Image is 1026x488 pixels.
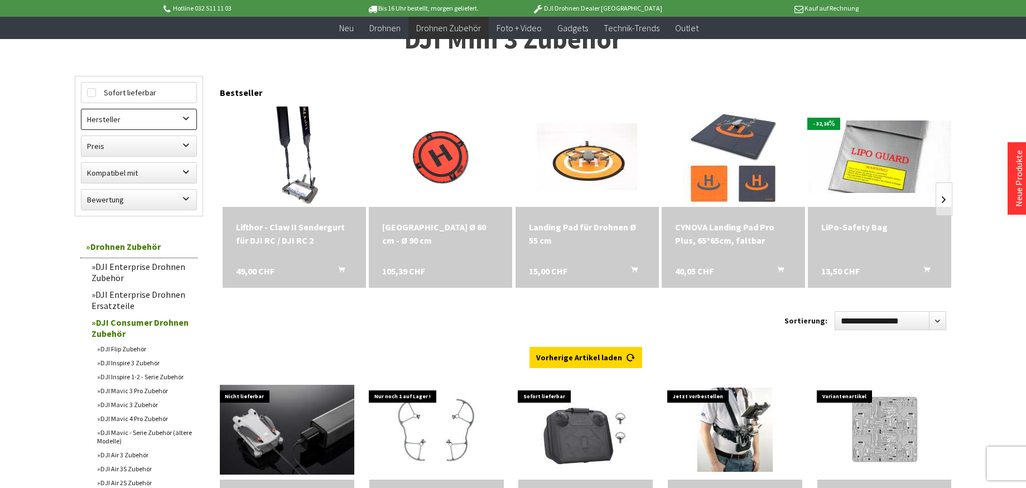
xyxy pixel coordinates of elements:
[91,462,198,476] a: DJI Air 3S Zubehör
[675,264,714,278] span: 40,05 CHF
[86,314,198,342] a: DJI Consumer Drohnen Zubehör
[91,426,198,448] a: DJI Mavic - Serie Zubehör (ältere Modelle)
[497,22,542,33] span: Foto + Video
[91,448,198,462] a: DJI Air 3 Zubehör
[529,220,646,247] div: Landing Pad für Drohnen Ø 55 cm
[510,2,684,15] p: DJI Drohnen Dealer [GEOGRAPHIC_DATA]
[91,412,198,426] a: DJI Mavic 4 Pro Zubehör
[675,220,792,247] a: CYNOVA Landing Pad Pro Plus, 65*65cm, faltbar 40,05 CHF In den Warenkorb
[834,379,935,480] img: PGYTECH Schutzwrap
[529,264,567,278] span: 15,00 CHF
[685,2,859,15] p: Kauf auf Rechnung
[557,22,588,33] span: Gadgets
[416,22,481,33] span: Drohnen Zubehör
[257,107,331,207] img: Lifthor - Claw II Sendergurt für DJI RC / DJI RC 2
[236,264,274,278] span: 49,00 CHF
[81,109,196,129] label: Hersteller
[675,22,699,33] span: Outlet
[81,190,196,210] label: Bewertung
[339,22,354,33] span: Neu
[91,356,198,370] a: DJI Inspire 3 Zubehör
[386,379,486,480] img: PGYTECH DJI Mini 3 Pro Propellerschutz
[382,264,425,278] span: 105,39 CHF
[75,26,952,54] h1: DJI Mini 3 Zubehör
[86,286,198,314] a: DJI Enterprise Drohnen Ersatzteile
[81,136,196,156] label: Preis
[86,258,198,286] a: DJI Enterprise Drohnen Zubehör
[536,379,636,480] img: Sunnylife 2in1 Schutzhülle und Sonnenblende für DJI RC Pro
[808,120,951,192] img: LiPo-Safety Bag
[91,384,198,398] a: DJI Mavic 3 Pro Zubehör
[382,220,499,247] a: [GEOGRAPHIC_DATA] Ø 60 cm - Ø 90 cm 105,39 CHF
[91,342,198,356] a: DJI Flip Zubehör
[604,22,659,33] span: Technik-Trends
[668,388,802,472] img: LifThor - Sendertragegurt StrapThor Pro
[910,264,937,279] button: In den Warenkorb
[336,2,510,15] p: Bis 16 Uhr bestellt, morgen geliefert.
[91,398,198,412] a: DJI Mavic 3 Zubehör
[80,235,198,258] a: Drohnen Zubehör
[529,347,642,368] a: Vorherige Artikel laden
[236,220,353,247] div: Lifthor - Claw II Sendergurt für DJI RC / DJI RC 2
[683,107,783,207] img: CYNOVA Landing Pad Pro Plus, 65*65cm, faltbar
[236,220,353,247] a: Lifthor - Claw II Sendergurt für DJI RC / DJI RC 2 49,00 CHF In den Warenkorb
[1013,150,1024,207] a: Neue Produkte
[362,17,408,40] a: Drohnen
[529,220,646,247] a: Landing Pad für Drohnen Ø 55 cm 15,00 CHF In den Warenkorb
[821,264,860,278] span: 13,50 CHF
[675,220,792,247] div: CYNOVA Landing Pad Pro Plus, 65*65cm, faltbar
[391,107,491,207] img: Hoodman Landeplatz Ø 60 cm - Ø 90 cm
[331,17,362,40] a: Neu
[489,17,550,40] a: Foto + Video
[784,312,827,330] label: Sortierung:
[764,264,791,279] button: In den Warenkorb
[618,264,644,279] button: In den Warenkorb
[537,107,637,207] img: Landing Pad für Drohnen Ø 55 cm
[821,220,938,234] a: LiPo-Safety Bag 13,50 CHF In den Warenkorb
[369,22,401,33] span: Drohnen
[162,2,336,15] p: Hotline 032 511 11 03
[81,163,196,183] label: Kompatibel mit
[81,83,196,103] label: Sofort lieferbar
[220,76,952,104] div: Bestseller
[550,17,596,40] a: Gadgets
[325,264,351,279] button: In den Warenkorb
[596,17,667,40] a: Technik-Trends
[91,370,198,384] a: DJI Inspire 1-2 - Serie Zubehör
[382,220,499,247] div: [GEOGRAPHIC_DATA] Ø 60 cm - Ø 90 cm
[821,220,938,234] div: LiPo-Safety Bag
[220,385,354,475] img: DJI 30W USB-C Ladegerät
[408,17,489,40] a: Drohnen Zubehör
[667,17,706,40] a: Outlet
